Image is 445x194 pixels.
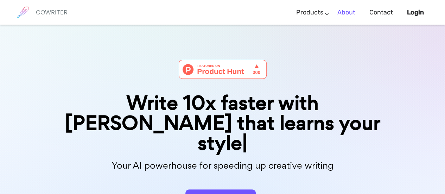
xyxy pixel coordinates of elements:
[337,2,355,23] a: About
[179,60,267,79] img: Cowriter - Your AI buddy for speeding up creative writing | Product Hunt
[369,2,393,23] a: Contact
[14,4,32,21] img: brand logo
[407,2,424,23] a: Login
[36,9,68,15] h6: COWRITER
[47,93,399,154] div: Write 10x faster with [PERSON_NAME] that learns your style
[47,158,399,173] p: Your AI powerhouse for speeding up creative writing
[296,2,323,23] a: Products
[407,8,424,16] b: Login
